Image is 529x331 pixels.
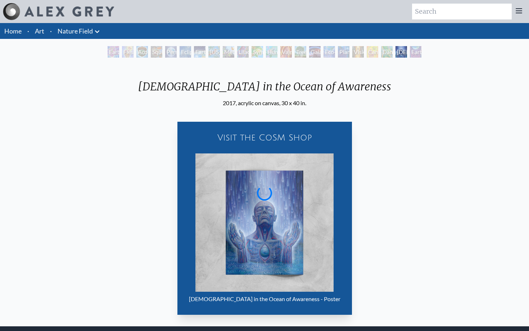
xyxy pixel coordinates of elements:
[352,46,364,58] div: Vision Tree
[122,46,134,58] div: Flesh of the Gods
[151,46,162,58] div: Squirrel
[194,46,205,58] div: Earth Energies
[58,26,93,36] a: Nature Field
[132,80,397,99] div: [DEMOGRAPHIC_DATA] in the Ocean of Awareness
[136,46,148,58] div: Acorn Dream
[295,46,306,58] div: Tree & Person
[180,46,191,58] div: Eclipse
[24,23,32,39] li: ·
[412,4,512,19] input: Search
[186,153,343,306] a: [DEMOGRAPHIC_DATA] in the Ocean of Awareness - Poster
[195,153,334,292] img: Baptism in the Ocean of Awareness - Poster
[237,46,249,58] div: Lilacs
[280,46,292,58] div: Vajra Horse
[367,46,378,58] div: Cannabis Mudra
[395,46,407,58] div: [DEMOGRAPHIC_DATA] in the Ocean of Awareness
[35,26,44,36] a: Art
[186,292,343,306] div: [DEMOGRAPHIC_DATA] in the Ocean of Awareness - Poster
[381,46,393,58] div: Dance of Cannabia
[324,46,335,58] div: Eco-Atlas
[208,46,220,58] div: [US_STATE] Song
[47,23,55,39] li: ·
[223,46,234,58] div: Metamorphosis
[338,46,349,58] div: Planetary Prayers
[252,46,263,58] div: Symbiosis: Gall Wasp & Oak Tree
[165,46,177,58] div: Person Planet
[266,46,277,58] div: Humming Bird
[4,27,22,35] a: Home
[182,126,348,149] a: Visit the CoSM Shop
[309,46,321,58] div: Gaia
[410,46,421,58] div: Earthmind
[108,46,119,58] div: Earth Witness
[132,99,397,107] div: 2017, acrylic on canvas, 30 x 40 in.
